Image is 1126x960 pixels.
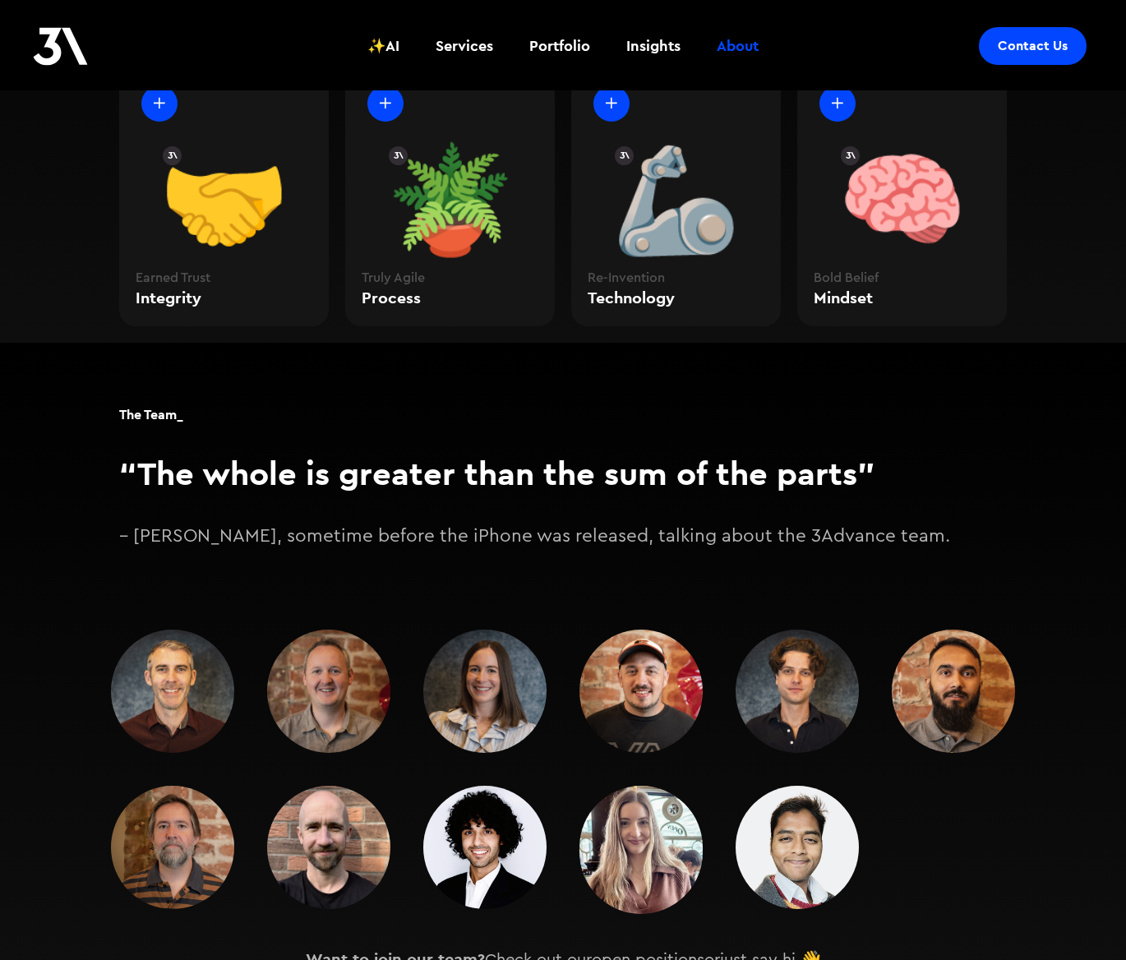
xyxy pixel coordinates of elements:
a: ✨AI [358,16,409,76]
h3: “The whole is greater than the sum of the parts” [119,454,1007,493]
h2: Earned Trust [136,271,312,284]
a: 🤝Earned TrustIntegrity [119,69,329,326]
div: Contact Us [998,38,1068,54]
a: 🧠Bold BeliefMindset [797,69,1007,326]
div: About [717,35,759,57]
h3: Integrity [136,286,312,310]
div: ✨AI [367,35,399,57]
h3: Mindset [814,286,990,310]
div: Services [436,35,493,57]
a: About [707,16,768,76]
h2: Truly Agile [362,271,538,284]
h3: Process [362,286,538,310]
div: Portfolio [529,35,590,57]
a: Portfolio [519,16,600,76]
div: 🤝 [136,141,312,271]
a: 🦾Re-InventionTechnology [571,69,781,326]
p: – [PERSON_NAME], sometime before the iPhone was released, talking about the 3Advance team. [119,523,1007,551]
h1: The Team_ [119,405,1007,424]
div: 🧠 [814,141,990,271]
a: Services [426,16,503,76]
div: Insights [626,35,681,57]
a: 🪴Truly AgileProcess [345,69,555,326]
h3: Technology [588,286,764,310]
div: 🪴 [362,141,538,271]
a: Contact Us [979,27,1087,65]
a: Insights [616,16,690,76]
h2: Bold Belief [814,271,990,284]
div: 🦾 [588,141,764,271]
h2: Re-Invention [588,271,764,284]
